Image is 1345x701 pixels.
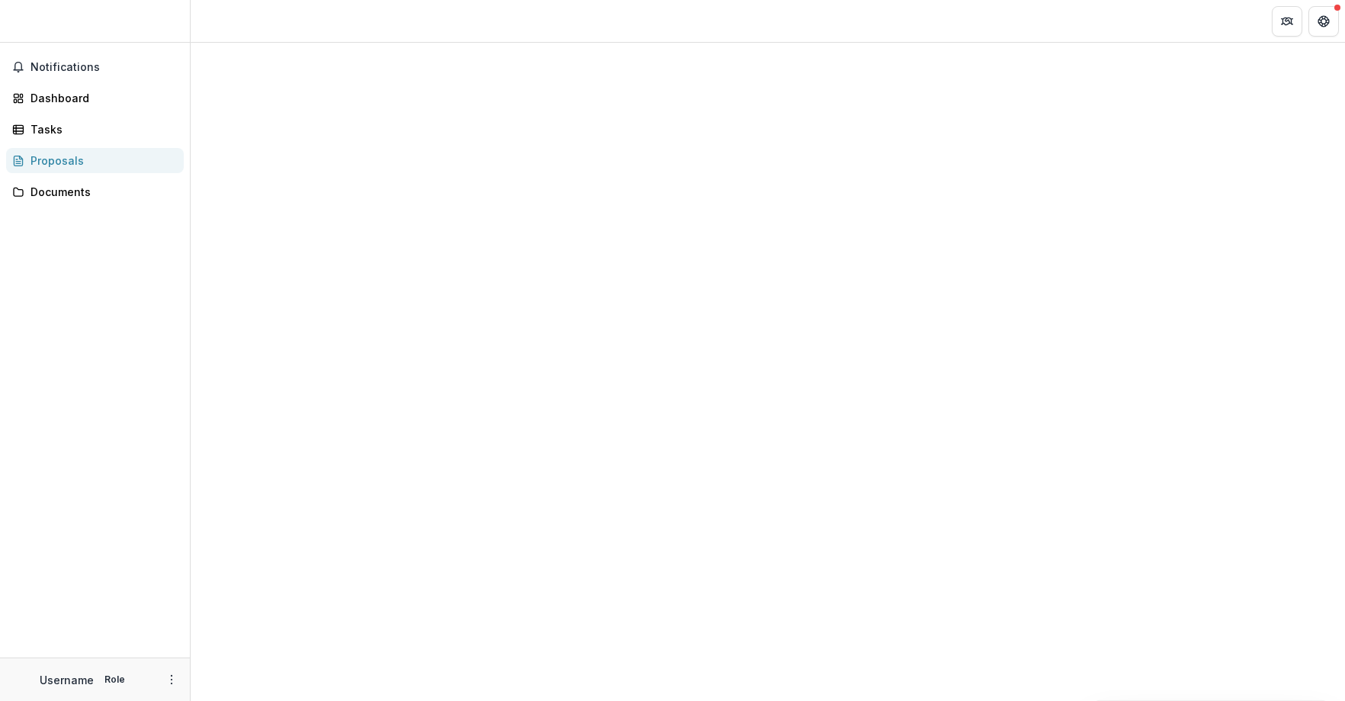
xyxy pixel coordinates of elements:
a: Documents [6,179,184,204]
div: Proposals [30,153,172,169]
button: Partners [1272,6,1302,37]
a: Dashboard [6,85,184,111]
div: Documents [30,184,172,200]
button: Get Help [1308,6,1339,37]
button: Notifications [6,55,184,79]
div: Tasks [30,121,172,137]
p: Role [100,673,130,687]
div: Dashboard [30,90,172,106]
button: More [162,670,181,689]
span: Notifications [30,61,178,74]
a: Tasks [6,117,184,142]
p: Username [40,672,94,688]
a: Proposals [6,148,184,173]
